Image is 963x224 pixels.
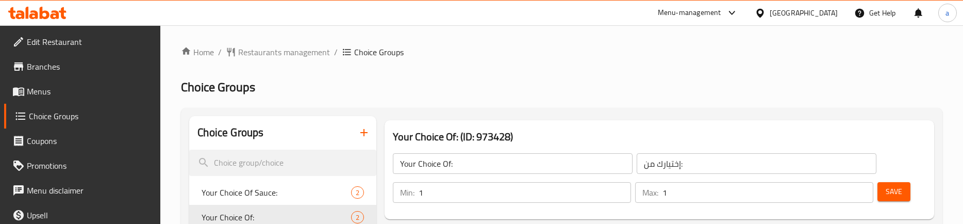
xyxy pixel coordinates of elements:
a: Coupons [4,129,161,153]
span: Branches [27,60,153,73]
span: a [945,7,949,19]
a: Choice Groups [4,104,161,129]
span: Coupons [27,135,153,147]
p: Max: [642,186,658,199]
li: / [334,46,338,58]
span: Edit Restaurant [27,36,153,48]
span: Save [886,185,902,198]
div: Choices [351,211,364,223]
span: Menus [27,85,153,98]
a: Restaurants management [226,46,330,58]
div: Menu-management [658,7,721,19]
a: Promotions [4,153,161,178]
a: Edit Restaurant [4,29,161,54]
a: Menu disclaimer [4,178,161,203]
h3: Your Choice Of: (ID: 973428) [393,129,925,145]
div: Your Choice Of Sauce:2 [189,180,376,205]
h2: Choice Groups [197,125,263,140]
span: Promotions [27,159,153,172]
a: Menus [4,79,161,104]
button: Save [877,182,910,201]
div: [GEOGRAPHIC_DATA] [770,7,838,19]
span: Restaurants management [238,46,330,58]
span: 2 [352,188,363,198]
input: search [189,150,376,176]
nav: breadcrumb [181,46,942,58]
span: 2 [352,213,363,222]
span: Upsell [27,209,153,221]
a: Branches [4,54,161,79]
span: Your Choice Of Sauce: [202,186,351,199]
p: Min: [400,186,414,199]
a: Home [181,46,214,58]
span: Menu disclaimer [27,184,153,197]
span: Choice Groups [181,75,255,99]
span: Choice Groups [29,110,153,122]
li: / [218,46,222,58]
span: Your Choice Of: [202,211,351,223]
span: Choice Groups [354,46,404,58]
